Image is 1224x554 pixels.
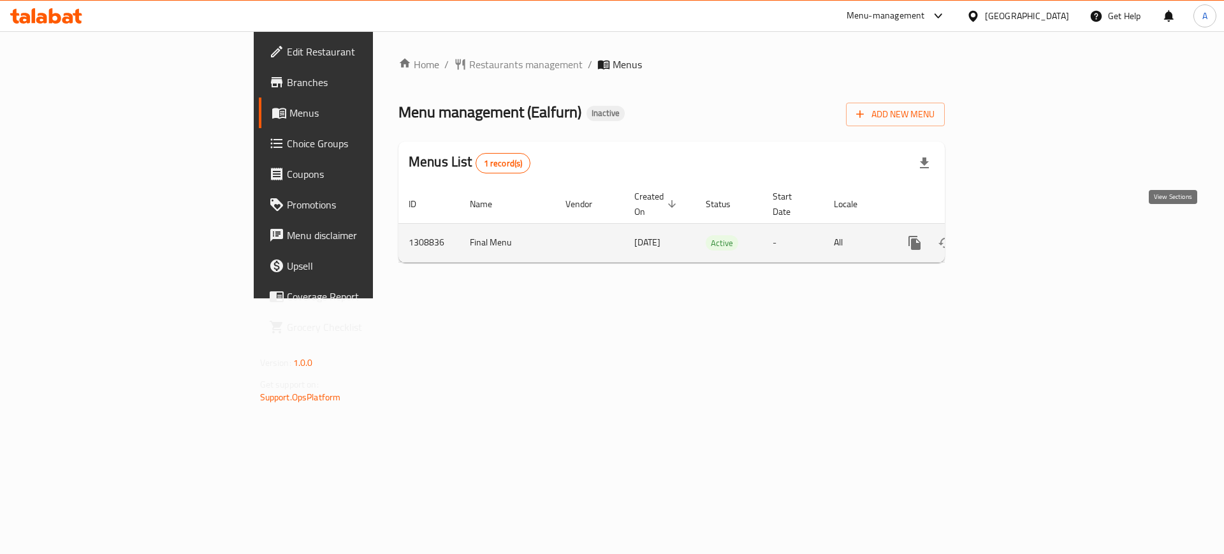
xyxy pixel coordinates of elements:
[287,319,448,335] span: Grocery Checklist
[293,354,313,371] span: 1.0.0
[260,376,319,393] span: Get support on:
[889,185,1032,224] th: Actions
[900,228,930,258] button: more
[409,196,433,212] span: ID
[259,67,458,98] a: Branches
[909,148,940,179] div: Export file
[287,197,448,212] span: Promotions
[586,108,625,119] span: Inactive
[287,136,448,151] span: Choice Groups
[847,8,925,24] div: Menu-management
[287,289,448,304] span: Coverage Report
[985,9,1069,23] div: [GEOGRAPHIC_DATA]
[259,251,458,281] a: Upsell
[398,185,1032,263] table: enhanced table
[259,128,458,159] a: Choice Groups
[287,44,448,59] span: Edit Restaurant
[470,196,509,212] span: Name
[259,312,458,342] a: Grocery Checklist
[287,75,448,90] span: Branches
[259,220,458,251] a: Menu disclaimer
[856,106,935,122] span: Add New Menu
[259,189,458,220] a: Promotions
[259,36,458,67] a: Edit Restaurant
[398,57,945,72] nav: breadcrumb
[259,281,458,312] a: Coverage Report
[706,236,738,251] span: Active
[260,354,291,371] span: Version:
[287,258,448,273] span: Upsell
[460,223,555,262] td: Final Menu
[1202,9,1207,23] span: A
[259,159,458,189] a: Coupons
[469,57,583,72] span: Restaurants management
[834,196,874,212] span: Locale
[634,189,680,219] span: Created On
[287,228,448,243] span: Menu disclaimer
[706,235,738,251] div: Active
[259,98,458,128] a: Menus
[846,103,945,126] button: Add New Menu
[588,57,592,72] li: /
[287,166,448,182] span: Coupons
[824,223,889,262] td: All
[476,157,530,170] span: 1 record(s)
[634,234,660,251] span: [DATE]
[398,98,581,126] span: Menu management ( Ealfurn )
[476,153,531,173] div: Total records count
[565,196,609,212] span: Vendor
[613,57,642,72] span: Menus
[586,106,625,121] div: Inactive
[454,57,583,72] a: Restaurants management
[762,223,824,262] td: -
[773,189,808,219] span: Start Date
[260,389,341,405] a: Support.OpsPlatform
[289,105,448,120] span: Menus
[409,152,530,173] h2: Menus List
[706,196,747,212] span: Status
